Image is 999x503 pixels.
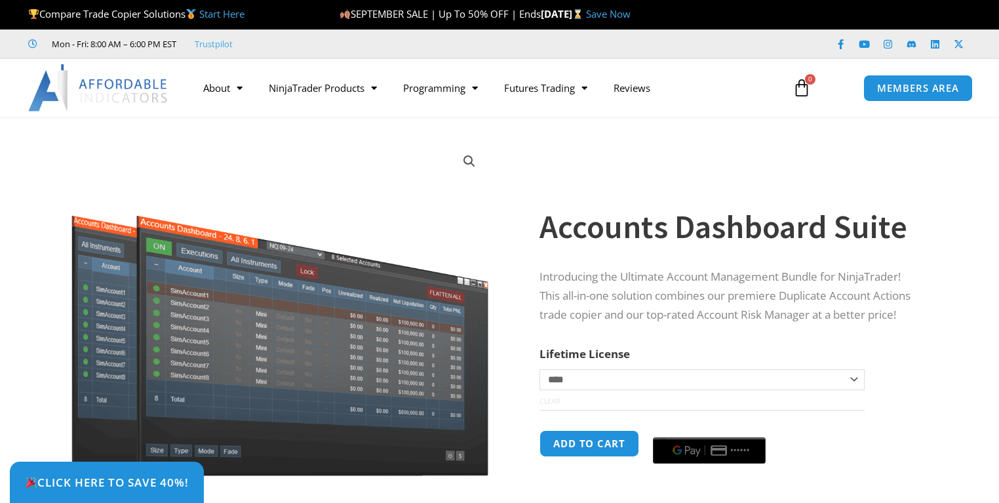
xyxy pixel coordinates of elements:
span: Click Here to save 40%! [25,477,189,488]
img: 🥇 [186,9,196,19]
h1: Accounts Dashboard Suite [539,204,922,250]
a: Start Here [199,7,245,20]
strong: [DATE] [541,7,586,20]
a: Trustpilot [195,36,233,52]
span: MEMBERS AREA [877,83,959,93]
a: 0 [773,69,831,107]
nav: Menu [190,73,779,103]
a: NinjaTrader Products [256,73,390,103]
img: Screenshot 2024-08-26 155710eeeee [69,140,491,476]
a: Programming [390,73,491,103]
iframe: Secure payment input frame [650,428,768,430]
img: 🎉 [26,477,37,488]
a: Clear options [539,397,560,406]
a: View full-screen image gallery [458,150,481,173]
a: Reviews [600,73,663,103]
p: Introducing the Ultimate Account Management Bundle for NinjaTrader! This all-in-one solution comb... [539,268,922,325]
img: LogoAI | Affordable Indicators – NinjaTrader [28,64,169,111]
a: About [190,73,256,103]
button: Buy with GPay [653,437,766,464]
a: 🎉Click Here to save 40%! [10,462,204,503]
a: MEMBERS AREA [863,75,973,102]
span: Mon - Fri: 8:00 AM – 6:00 PM EST [49,36,176,52]
label: Lifetime License [539,346,630,361]
text: •••••• [730,446,750,455]
span: 0 [805,74,815,85]
img: ⌛ [573,9,583,19]
a: Save Now [586,7,631,20]
button: Add to cart [539,430,639,457]
span: SEPTEMBER SALE | Up To 50% OFF | Ends [340,7,541,20]
a: Futures Trading [491,73,600,103]
img: 🏆 [29,9,39,19]
span: Compare Trade Copier Solutions [28,7,245,20]
img: 🍂 [340,9,350,19]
